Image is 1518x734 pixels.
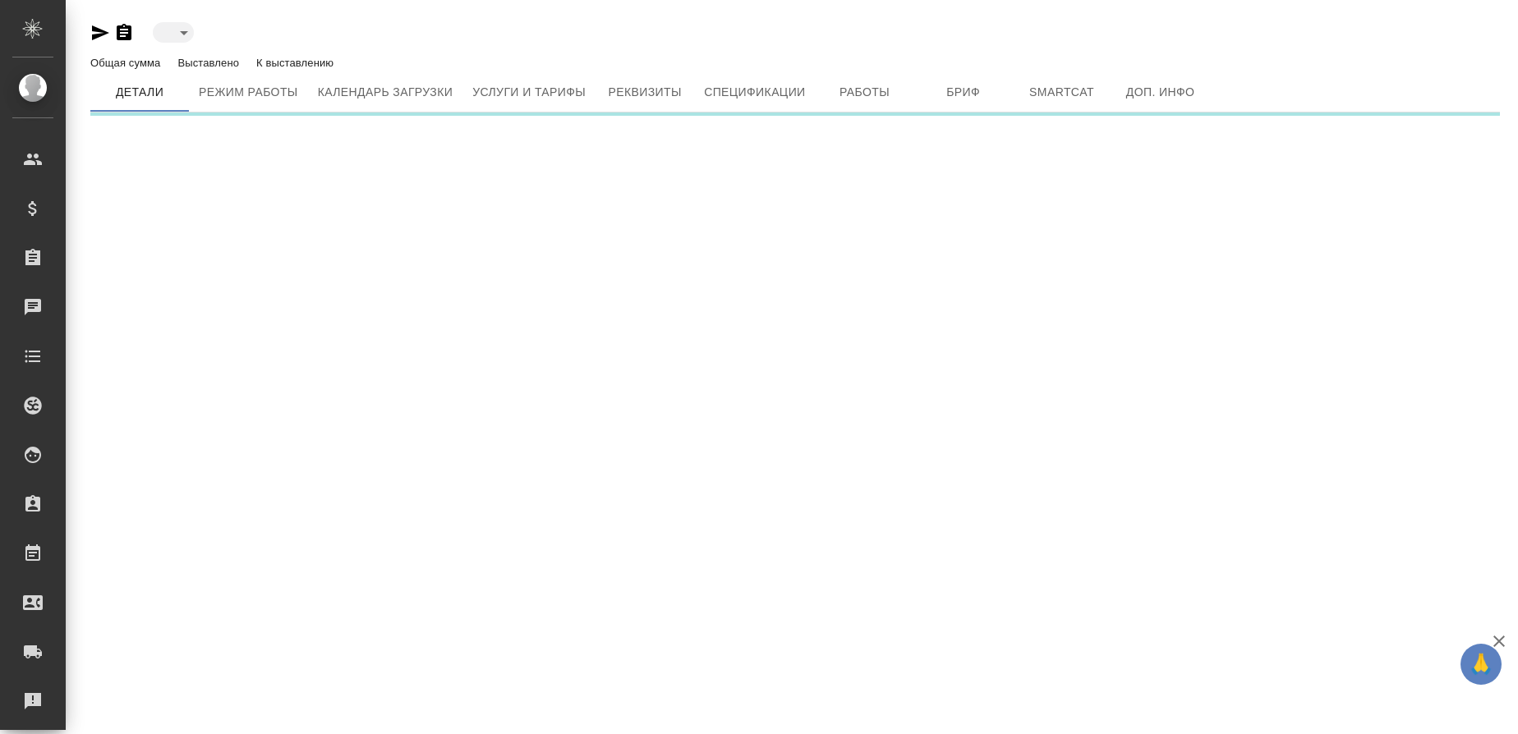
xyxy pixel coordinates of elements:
[1023,82,1102,103] span: Smartcat
[90,57,164,69] p: Общая сумма
[924,82,1003,103] span: Бриф
[100,82,179,103] span: Детали
[177,57,243,69] p: Выставлено
[472,82,586,103] span: Услуги и тарифы
[826,82,904,103] span: Работы
[153,22,194,43] div: ​
[1460,644,1502,685] button: 🙏
[114,23,134,43] button: Скопировать ссылку
[90,23,110,43] button: Скопировать ссылку для ЯМессенджера
[605,82,684,103] span: Реквизиты
[704,82,805,103] span: Спецификации
[318,82,453,103] span: Календарь загрузки
[256,57,338,69] p: К выставлению
[1467,647,1495,681] span: 🙏
[1121,82,1200,103] span: Доп. инфо
[199,82,298,103] span: Режим работы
